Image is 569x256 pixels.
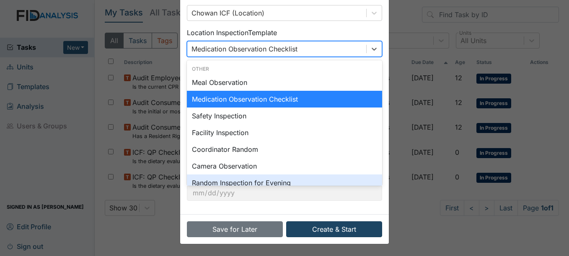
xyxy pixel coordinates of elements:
div: Safety Inspection [187,108,382,124]
div: Chowan ICF (Location) [191,8,264,18]
div: Other [187,65,382,73]
label: Location Inspection Template [187,28,277,38]
div: Coordinator Random [187,141,382,158]
button: Create & Start [286,221,382,237]
div: Medication Observation Checklist [187,91,382,108]
div: Random Inspection for Evening [187,174,382,191]
div: Medication Observation Checklist [191,44,297,54]
div: Meal Observation [187,74,382,91]
button: Save for Later [187,221,283,237]
div: Camera Observation [187,158,382,174]
div: Facility Inspection [187,124,382,141]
